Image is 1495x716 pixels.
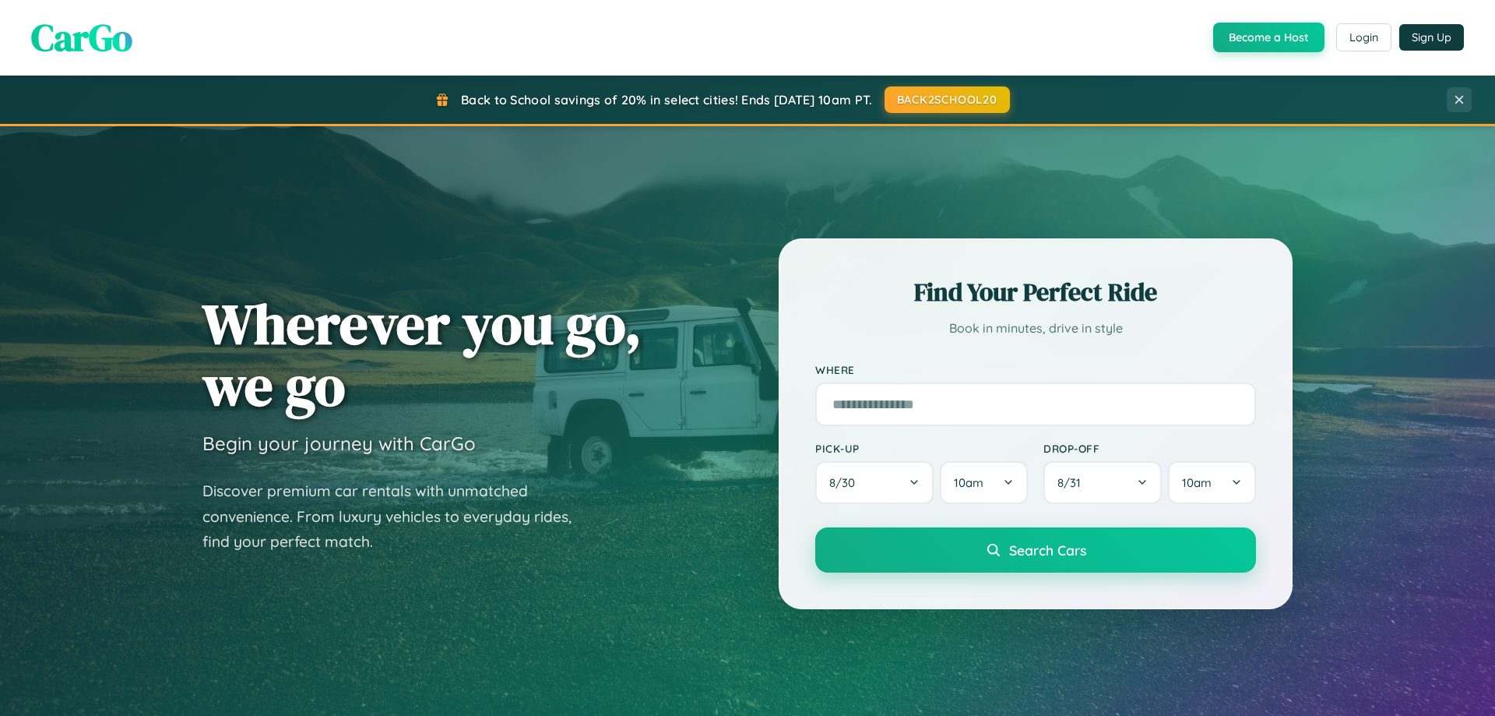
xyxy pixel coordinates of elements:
button: 10am [1168,461,1256,504]
h3: Begin your journey with CarGo [202,432,476,455]
span: Back to School savings of 20% in select cities! Ends [DATE] 10am PT. [461,92,872,108]
button: Search Cars [815,527,1256,573]
span: 8 / 31 [1057,475,1089,490]
span: Search Cars [1009,541,1086,559]
label: Where [815,363,1256,376]
h2: Find Your Perfect Ride [815,275,1256,309]
span: CarGo [31,12,132,63]
button: 8/30 [815,461,934,504]
button: Become a Host [1213,23,1324,52]
button: 10am [940,461,1028,504]
p: Discover premium car rentals with unmatched convenience. From luxury vehicles to everyday rides, ... [202,478,592,555]
label: Pick-up [815,442,1028,455]
span: 10am [1182,475,1212,490]
span: 10am [954,475,983,490]
button: Login [1336,23,1391,51]
button: Sign Up [1399,24,1464,51]
label: Drop-off [1043,442,1256,455]
span: 8 / 30 [829,475,863,490]
button: BACK2SCHOOL20 [885,86,1010,113]
h1: Wherever you go, we go [202,293,642,416]
button: 8/31 [1043,461,1162,504]
p: Book in minutes, drive in style [815,317,1256,340]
